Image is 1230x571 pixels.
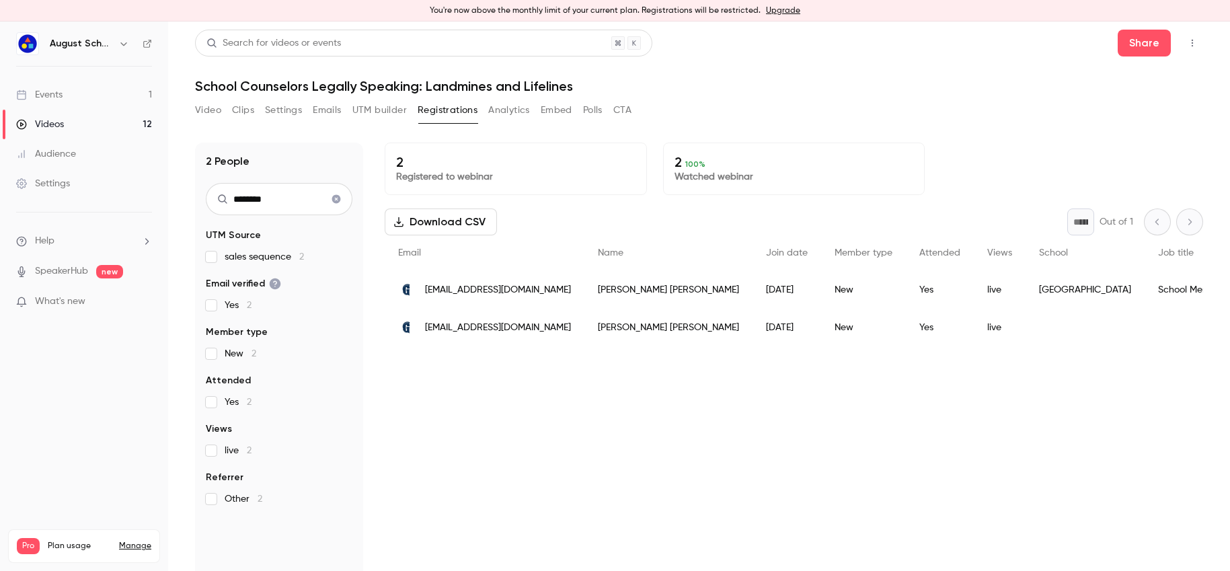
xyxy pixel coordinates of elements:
[48,541,111,551] span: Plan usage
[96,265,123,278] span: new
[313,100,341,121] button: Emails
[1100,215,1133,229] p: Out of 1
[16,118,64,131] div: Videos
[35,234,54,248] span: Help
[425,283,571,297] span: [EMAIL_ADDRESS][DOMAIN_NAME]
[206,471,243,484] span: Referrer
[258,494,262,504] span: 2
[584,271,753,309] div: [PERSON_NAME] [PERSON_NAME]
[821,271,906,309] div: New
[685,159,705,169] span: 100 %
[16,88,63,102] div: Events
[225,250,304,264] span: sales sequence
[206,229,261,242] span: UTM Source
[195,78,1203,94] h1: School Counselors Legally Speaking: Landmines and Lifelines
[206,374,251,387] span: Attended
[252,349,256,358] span: 2
[598,248,623,258] span: Name
[1158,248,1194,258] span: Job title
[195,100,221,121] button: Video
[35,295,85,309] span: What's new
[584,309,753,346] div: [PERSON_NAME] [PERSON_NAME]
[1026,271,1145,309] div: [GEOGRAPHIC_DATA]
[906,271,974,309] div: Yes
[766,248,808,258] span: Join date
[206,422,232,436] span: Views
[247,301,252,310] span: 2
[206,153,249,169] h1: 2 People
[119,541,151,551] a: Manage
[225,299,252,312] span: Yes
[583,100,603,121] button: Polls
[232,100,254,121] button: Clips
[247,397,252,407] span: 2
[206,277,281,291] span: Email verified
[753,309,821,346] div: [DATE]
[1039,248,1068,258] span: School
[398,248,421,258] span: Email
[352,100,407,121] button: UTM builder
[675,154,914,170] p: 2
[906,309,974,346] div: Yes
[225,395,252,409] span: Yes
[225,347,256,360] span: New
[541,100,572,121] button: Embed
[17,538,40,554] span: Pro
[753,271,821,309] div: [DATE]
[225,444,252,457] span: live
[821,309,906,346] div: New
[16,177,70,190] div: Settings
[35,264,88,278] a: SpeakerHub
[425,321,571,335] span: [EMAIL_ADDRESS][DOMAIN_NAME]
[396,170,636,184] p: Registered to webinar
[16,147,76,161] div: Audience
[1118,30,1171,56] button: Share
[206,36,341,50] div: Search for videos or events
[1182,32,1203,54] button: Top Bar Actions
[16,234,152,248] li: help-dropdown-opener
[136,296,152,308] iframe: Noticeable Trigger
[225,492,262,506] span: Other
[398,319,414,336] img: gulliverprep.org
[50,37,113,50] h6: August Schools
[418,100,477,121] button: Registrations
[987,248,1012,258] span: Views
[385,208,497,235] button: Download CSV
[206,229,352,506] section: facet-groups
[488,100,530,121] button: Analytics
[974,309,1026,346] div: live
[398,282,414,298] img: gulliverprep.org
[835,248,892,258] span: Member type
[613,100,631,121] button: CTA
[17,33,38,54] img: August Schools
[325,188,347,210] button: Clear search
[299,252,304,262] span: 2
[675,170,914,184] p: Watched webinar
[396,154,636,170] p: 2
[766,5,800,16] a: Upgrade
[265,100,302,121] button: Settings
[206,326,268,339] span: Member type
[919,248,960,258] span: Attended
[247,446,252,455] span: 2
[974,271,1026,309] div: live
